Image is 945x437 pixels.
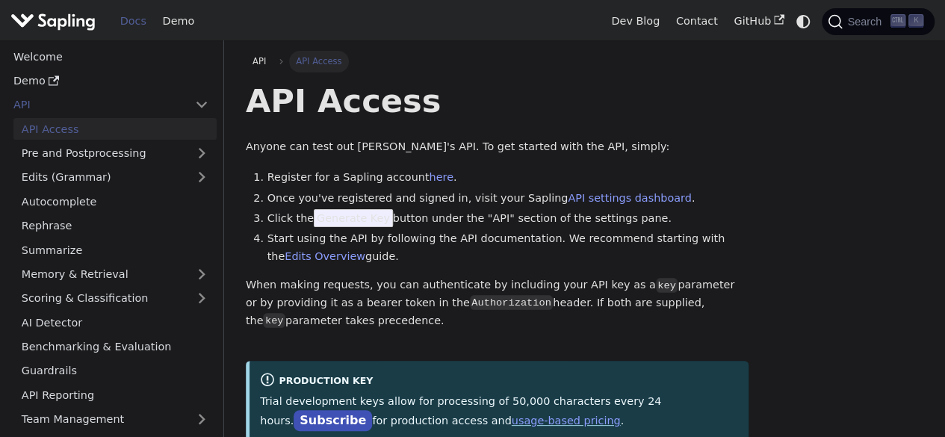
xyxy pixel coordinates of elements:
[568,192,691,204] a: API settings dashboard
[294,410,372,432] a: Subscribe
[13,288,217,309] a: Scoring & Classification
[263,313,285,328] code: key
[5,70,217,92] a: Demo
[13,384,217,406] a: API Reporting
[512,415,621,427] a: usage-based pricing
[656,278,678,293] code: key
[13,409,217,430] a: Team Management
[246,81,749,121] h1: API Access
[5,94,187,116] a: API
[793,10,814,32] button: Switch between dark and light mode (currently system mode)
[246,51,273,72] a: API
[155,10,202,33] a: Demo
[13,143,217,164] a: Pre and Postprocessing
[314,209,393,227] span: Generate Key
[5,46,217,67] a: Welcome
[470,295,553,310] code: Authorization
[13,336,217,358] a: Benchmarking & Evaluation
[10,10,96,32] img: Sapling.ai
[267,190,749,208] li: Once you've registered and signed in, visit your Sapling .
[267,169,749,187] li: Register for a Sapling account .
[13,167,217,188] a: Edits (Grammar)
[668,10,726,33] a: Contact
[246,276,749,329] p: When making requests, you can authenticate by including your API key as a parameter or by providi...
[13,239,217,261] a: Summarize
[289,51,349,72] span: API Access
[252,56,266,66] span: API
[112,10,155,33] a: Docs
[10,10,101,32] a: Sapling.ai
[187,94,217,116] button: Collapse sidebar category 'API'
[429,171,453,183] a: here
[285,250,365,262] a: Edits Overview
[603,10,667,33] a: Dev Blog
[13,190,217,212] a: Autocomplete
[822,8,934,35] button: Search (Ctrl+K)
[267,230,749,266] li: Start using the API by following the API documentation. We recommend starting with the guide.
[13,264,217,285] a: Memory & Retrieval
[246,138,749,156] p: Anyone can test out [PERSON_NAME]'s API. To get started with the API, simply:
[260,372,738,390] div: Production Key
[13,118,217,140] a: API Access
[725,10,792,33] a: GitHub
[260,393,738,430] p: Trial development keys allow for processing of 50,000 characters every 24 hours. for production a...
[13,312,217,333] a: AI Detector
[13,215,217,237] a: Rephrase
[246,51,749,72] nav: Breadcrumbs
[843,16,890,28] span: Search
[267,210,749,228] li: Click the button under the "API" section of the settings pane.
[908,14,923,28] kbd: K
[13,360,217,382] a: Guardrails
